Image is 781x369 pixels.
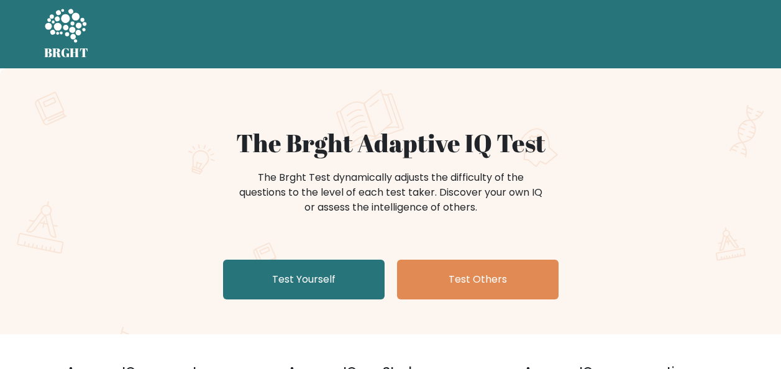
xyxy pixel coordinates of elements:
[88,128,694,158] h1: The Brght Adaptive IQ Test
[223,260,385,299] a: Test Yourself
[44,5,89,63] a: BRGHT
[235,170,546,215] div: The Brght Test dynamically adjusts the difficulty of the questions to the level of each test take...
[44,45,89,60] h5: BRGHT
[397,260,559,299] a: Test Others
